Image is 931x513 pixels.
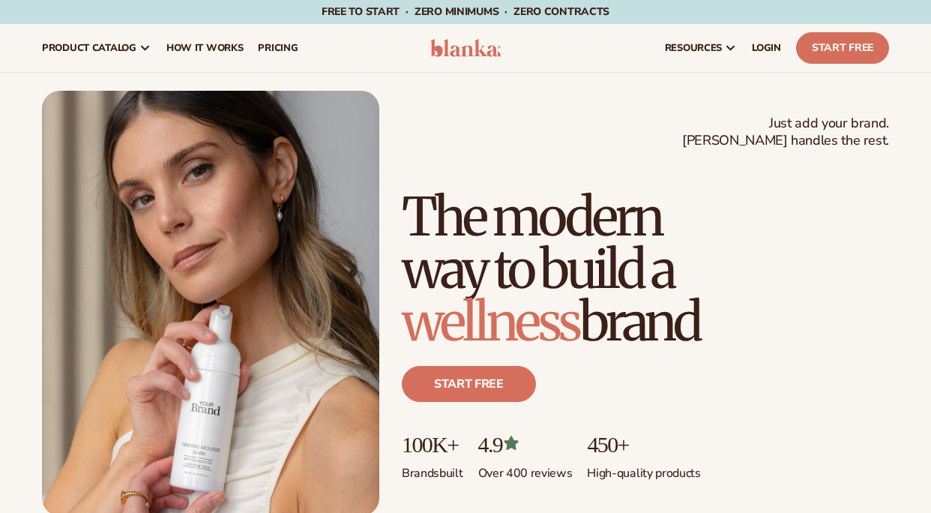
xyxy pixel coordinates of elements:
[478,432,573,457] p: 4.9
[322,4,609,19] span: Free to start · ZERO minimums · ZERO contracts
[430,39,501,57] img: logo
[250,24,305,72] a: pricing
[42,42,136,54] span: product catalog
[402,366,536,402] a: Start free
[402,289,579,355] span: wellness
[159,24,251,72] a: How It Works
[657,24,744,72] a: resources
[258,42,298,54] span: pricing
[402,457,463,481] p: Brands built
[665,42,722,54] span: resources
[752,42,781,54] span: LOGIN
[402,432,463,457] p: 100K+
[587,432,700,457] p: 450+
[34,24,159,72] a: product catalog
[744,24,789,72] a: LOGIN
[796,32,889,64] a: Start Free
[587,457,700,481] p: High-quality products
[682,115,889,150] span: Just add your brand. [PERSON_NAME] handles the rest.
[166,42,244,54] span: How It Works
[402,190,889,348] h1: The modern way to build a brand
[478,457,573,481] p: Over 400 reviews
